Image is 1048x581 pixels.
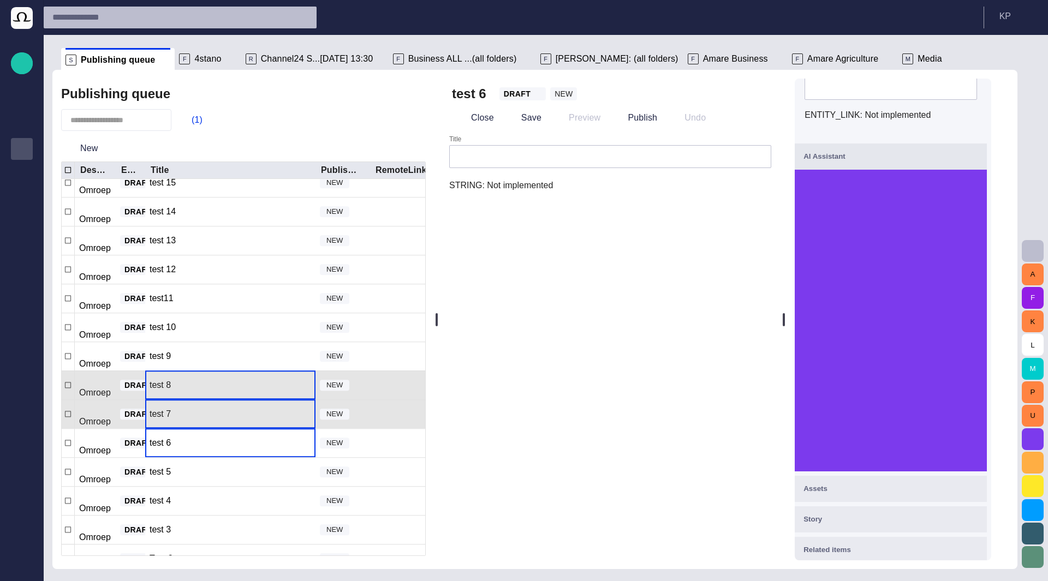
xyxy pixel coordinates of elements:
p: [PERSON_NAME]'s media (playout) [15,317,28,328]
div: Octopus [11,444,33,465]
p: Rundowns [15,99,28,110]
span: Amare Agriculture [807,53,878,64]
span: Publishing queue [81,55,155,65]
span: NEW [320,496,349,507]
p: F [540,53,551,64]
button: Story [795,506,987,532]
span: Editorial Admin [15,382,28,396]
span: NEW [320,265,349,275]
button: DRAFT [120,235,167,246]
p: Omroep [79,213,111,226]
p: Social Media [15,361,28,372]
button: U [1022,405,1044,427]
p: Omroep [79,357,111,370]
div: FAmare Agriculture [788,48,898,70]
span: Octopus [15,448,28,461]
span: NEW [320,207,349,218]
button: Assets [795,476,987,502]
p: R [246,53,257,64]
p: AI Assistant [15,426,28,437]
div: AI Assistant [11,422,33,444]
span: CREW [15,251,28,265]
button: DRAFT [120,524,167,535]
div: test 3 [150,524,171,536]
button: DRAFT [120,466,167,477]
button: KP [991,7,1041,26]
p: My OctopusX [15,339,28,350]
button: Publish [609,108,661,128]
span: Media [15,186,28,199]
div: SPublishing queue [61,48,175,70]
div: Media [11,182,33,203]
button: Save [502,108,545,128]
p: Planning [15,208,28,219]
ul: main menu [11,94,33,465]
span: NEW [320,380,349,391]
button: A [1022,263,1044,285]
button: Close [452,108,498,128]
div: test 8 [150,379,171,391]
button: DRAFT [499,87,546,100]
div: Title [151,165,169,176]
span: [URL][DOMAIN_NAME] [15,404,28,417]
span: Story folders [15,121,28,134]
div: [PERSON_NAME]'s media (playout) [11,313,33,334]
h2: Publishing queue [61,86,170,101]
div: test 14 [150,206,176,218]
button: (1) [176,110,207,130]
p: Omroep [79,473,111,486]
p: Octopus [15,448,28,459]
div: test 9 [150,350,171,362]
div: [URL][DOMAIN_NAME] [11,400,33,422]
div: MMedia [898,48,962,70]
p: Administration [15,230,28,241]
button: New [61,139,117,158]
span: Publishing queue KKK [15,164,28,177]
p: Media-test with filter [15,295,28,306]
button: M [1022,358,1044,380]
div: test 6 [150,437,171,449]
span: Channel24 S...[DATE] 13:30 [261,53,373,64]
p: Omroep [79,328,111,342]
p: Publishing queue [15,142,28,153]
div: test 15 [150,177,176,189]
button: DRAFT [120,380,167,391]
h2: test 6 [452,85,486,103]
div: test11 [150,292,174,304]
span: NEW [320,178,349,189]
span: NEW [555,88,573,99]
div: test 10 [150,321,176,333]
p: Omroep [79,444,111,457]
button: DRAFT [120,322,167,333]
div: Editorial status [121,165,136,176]
div: STRING : Not implemented [449,179,771,192]
img: Octopus News Room [11,7,33,29]
div: test 5 [150,466,171,478]
button: DRAFT [120,409,167,420]
span: Administration [15,230,28,243]
span: NEW [320,409,349,420]
span: NEW [320,438,349,449]
label: Title [449,135,461,144]
p: Omroep [79,415,111,428]
span: Media [918,53,942,64]
span: NEW [320,236,349,247]
button: DRAFT [120,206,167,217]
span: AI Assistant [803,152,845,160]
p: F [393,53,404,64]
div: test 4 [150,495,171,507]
p: Omroep [79,300,111,313]
div: RChannel24 S...[DATE] 13:30 [241,48,389,70]
button: DRAFT [120,495,167,506]
p: Omroep [79,386,111,399]
p: CREW [15,251,28,262]
span: 4stano [194,53,221,64]
p: S [65,55,76,65]
button: DRAFT [120,293,167,304]
p: Story folders [15,121,28,131]
div: Publishing queue [11,138,33,160]
span: Planning Process [15,273,28,286]
p: K P [999,10,1011,23]
span: Social Media [15,361,28,374]
button: L [1022,334,1044,356]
